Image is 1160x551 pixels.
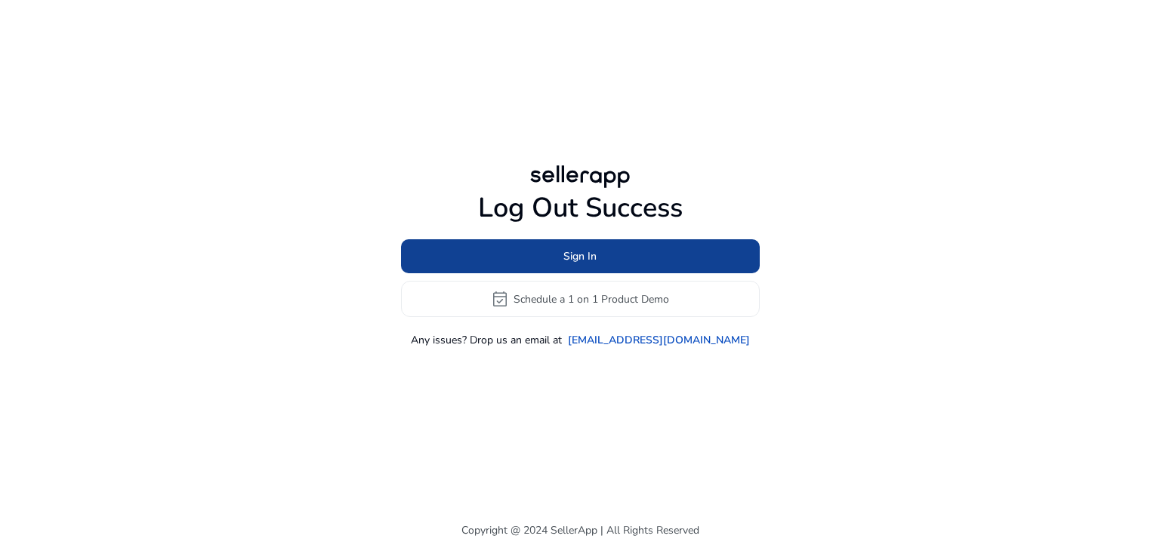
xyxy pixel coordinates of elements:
[491,290,509,308] span: event_available
[401,192,760,224] h1: Log Out Success
[401,239,760,273] button: Sign In
[411,332,562,348] p: Any issues? Drop us an email at
[568,332,750,348] a: [EMAIL_ADDRESS][DOMAIN_NAME]
[401,281,760,317] button: event_availableSchedule a 1 on 1 Product Demo
[563,248,597,264] span: Sign In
